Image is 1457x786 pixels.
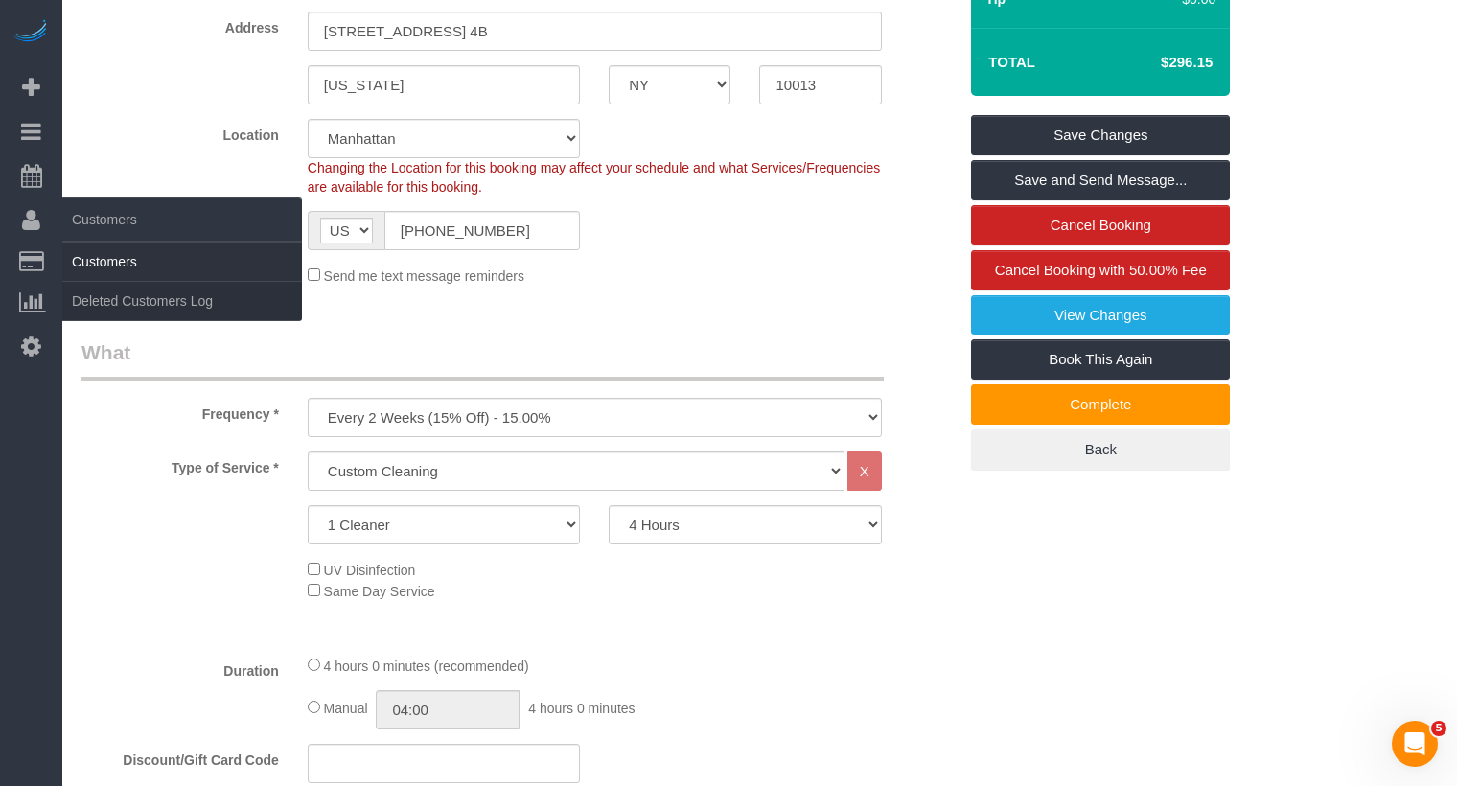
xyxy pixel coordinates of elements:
[1431,721,1446,736] span: 5
[12,19,50,46] img: Automaid Logo
[324,268,524,284] span: Send me text message reminders
[1392,721,1438,767] iframe: Intercom live chat
[528,701,635,716] span: 4 hours 0 minutes
[324,584,435,599] span: Same Day Service
[995,262,1207,278] span: Cancel Booking with 50.00% Fee
[971,250,1230,290] a: Cancel Booking with 50.00% Fee
[324,659,529,674] span: 4 hours 0 minutes (recommended)
[324,563,416,578] span: UV Disinfection
[62,197,302,242] span: Customers
[62,243,302,281] a: Customers
[67,119,293,145] label: Location
[308,160,880,195] span: Changing the Location for this booking may affect your schedule and what Services/Frequencies are...
[62,242,302,321] ul: Customers
[988,54,1035,70] strong: Total
[971,429,1230,470] a: Back
[759,65,881,104] input: Zip Code
[67,744,293,770] label: Discount/Gift Card Code
[308,65,580,104] input: City
[971,115,1230,155] a: Save Changes
[81,338,884,381] legend: What
[67,451,293,477] label: Type of Service *
[1103,55,1213,71] h4: $296.15
[971,295,1230,335] a: View Changes
[324,701,368,716] span: Manual
[971,384,1230,425] a: Complete
[67,398,293,424] label: Frequency *
[384,211,580,250] input: Cell Number
[67,655,293,681] label: Duration
[971,205,1230,245] a: Cancel Booking
[62,282,302,320] a: Deleted Customers Log
[971,339,1230,380] a: Book This Again
[971,160,1230,200] a: Save and Send Message...
[67,12,293,37] label: Address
